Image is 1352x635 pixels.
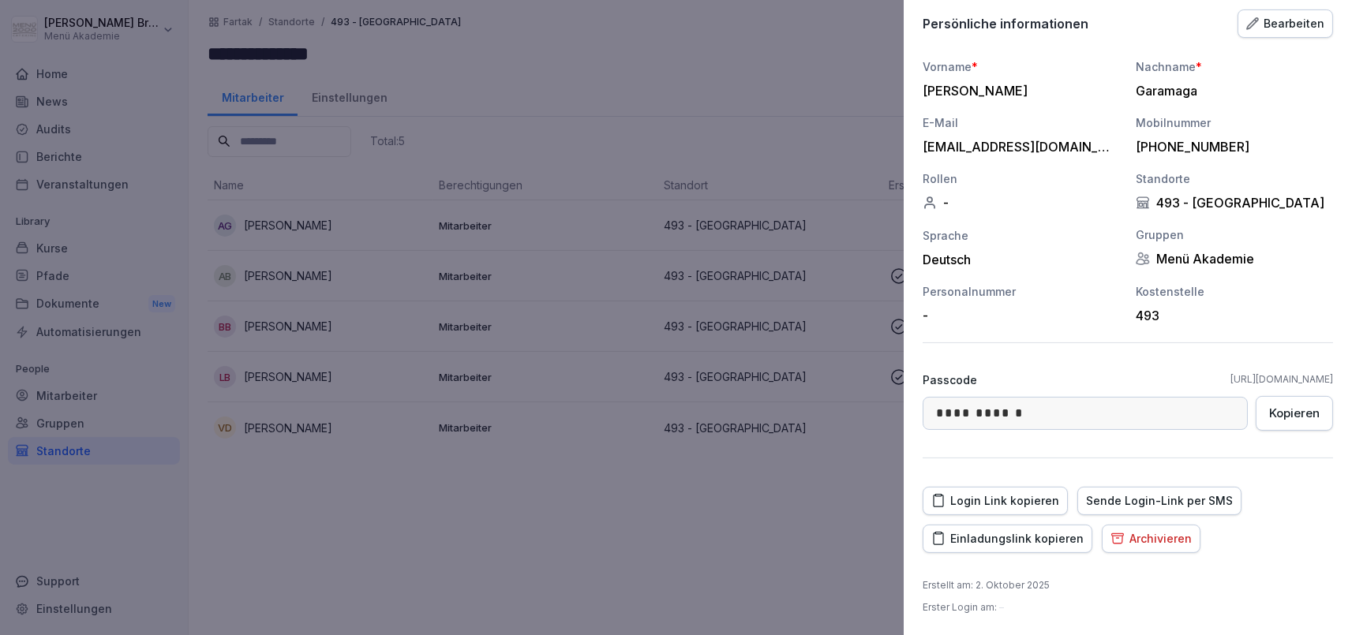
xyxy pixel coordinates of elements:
[923,16,1088,32] p: Persönliche informationen
[923,372,977,388] p: Passcode
[1256,396,1333,431] button: Kopieren
[923,308,1112,323] div: -
[1110,530,1192,547] div: Archivieren
[923,283,1120,300] div: Personalnummer
[1269,405,1320,422] div: Kopieren
[1102,525,1200,553] button: Archivieren
[1238,9,1333,38] button: Bearbeiten
[1136,195,1333,211] div: 493 - [GEOGRAPHIC_DATA]
[1136,139,1325,155] div: [PHONE_NUMBER]
[923,487,1068,515] button: Login Link kopieren
[923,170,1120,187] div: Rollen
[1136,283,1333,300] div: Kostenstelle
[1136,308,1325,323] div: 493
[923,578,1050,592] p: Erstellt am : 2. Oktober 2025
[1136,170,1333,187] div: Standorte
[923,58,1120,75] div: Vorname
[923,139,1112,155] div: [EMAIL_ADDRESS][DOMAIN_NAME]
[1136,226,1333,243] div: Gruppen
[1246,15,1324,32] div: Bearbeiten
[923,252,1120,267] div: Deutsch
[923,227,1120,244] div: Sprache
[931,492,1059,510] div: Login Link kopieren
[1136,251,1333,267] div: Menü Akademie
[931,530,1084,547] div: Einladungslink kopieren
[1136,83,1325,99] div: Garamaga
[1136,114,1333,131] div: Mobilnummer
[999,601,1004,613] span: –
[1230,372,1333,387] a: [URL][DOMAIN_NAME]
[923,195,1120,211] div: -
[1086,492,1233,510] div: Sende Login-Link per SMS
[1077,487,1242,515] button: Sende Login-Link per SMS
[923,114,1120,131] div: E-Mail
[1136,58,1333,75] div: Nachname
[923,600,1004,614] p: Erster Login am :
[923,525,1092,553] button: Einladungslink kopieren
[923,83,1112,99] div: [PERSON_NAME]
